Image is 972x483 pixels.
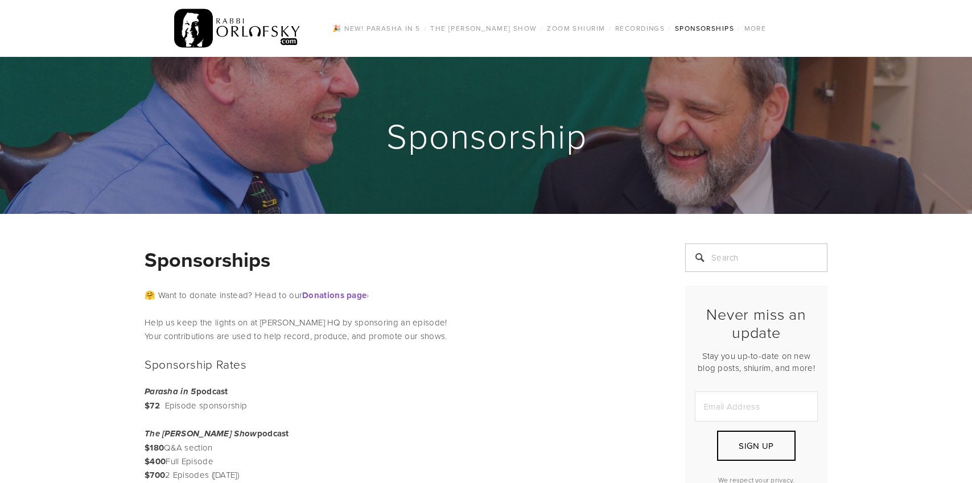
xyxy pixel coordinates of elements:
span: Sign Up [739,440,773,452]
p: 🤗 Want to donate instead? Head to our [145,288,657,302]
h2: Never miss an update [695,305,818,342]
strong: $700 [145,469,165,481]
span: / [668,23,671,33]
a: Zoom Shiurim [543,21,608,36]
a: More [741,21,770,36]
p: Help us keep the lights on at [PERSON_NAME] HQ by sponsoring an episode! Your contributions are u... [145,316,657,343]
span: / [738,23,740,33]
button: Sign Up [717,431,796,461]
img: RabbiOrlofsky.com [174,6,301,51]
h2: Sponsorship Rates [145,357,347,371]
input: Search [685,243,827,272]
em: Parasha in 5 [145,387,196,397]
span: / [609,23,612,33]
strong: podcast $180 [145,427,289,454]
p: Stay you up-to-date on new blog posts, shiurim, and more! [695,350,818,374]
a: 🎉 NEW! Parasha in 5 [329,21,423,36]
strong: podcast $72 [145,385,228,412]
span: / [424,23,427,33]
span: / [541,23,543,33]
a: Recordings [612,21,668,36]
p: Episode sponsorship [145,385,347,413]
strong: $400 [145,455,166,468]
a: The [PERSON_NAME] Show [427,21,541,36]
h1: Sponsorship [145,117,829,154]
strong: Sponsorships [145,245,270,274]
em: The [PERSON_NAME] Show [145,429,257,439]
strong: Donations page [302,289,366,302]
a: Donations page› [302,289,369,301]
input: Email Address [695,391,818,422]
a: Sponsorships [672,21,738,36]
p: Q&A section Full Episode 2 Episodes ([DATE]) [145,427,347,482]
